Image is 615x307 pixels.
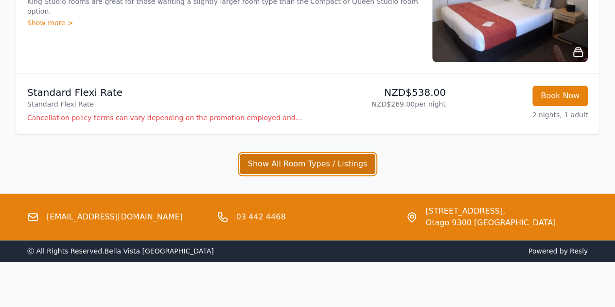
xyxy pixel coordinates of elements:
[27,113,304,123] p: Cancellation policy terms can vary depending on the promotion employed and the time of stay of th...
[312,86,446,99] p: NZD$538.00
[570,247,588,255] a: Resly
[27,86,304,99] p: Standard Flexi Rate
[312,99,446,109] p: NZD$269.00 per night
[425,217,556,229] span: Otago 9300 [GEOGRAPHIC_DATA]
[47,211,183,223] a: [EMAIL_ADDRESS][DOMAIN_NAME]
[532,86,588,106] button: Book Now
[27,18,421,28] div: Show more >
[425,205,556,217] span: [STREET_ADDRESS],
[27,99,304,109] p: Standard Flexi Rate
[454,110,588,120] p: 2 nights, 1 adult
[27,247,214,255] span: ⓒ All Rights Reserved. Bella Vista [GEOGRAPHIC_DATA]
[236,211,286,223] a: 03 442 4468
[240,154,376,174] button: Show All Room Types / Listings
[312,246,588,256] span: Powered by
